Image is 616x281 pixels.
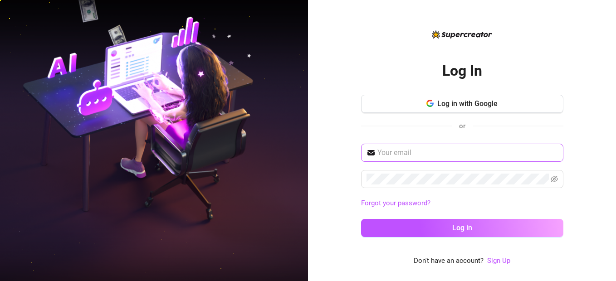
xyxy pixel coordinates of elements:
span: eye-invisible [551,175,558,183]
span: or [459,122,465,130]
input: Your email [377,147,558,158]
a: Forgot your password? [361,199,430,207]
a: Forgot your password? [361,198,563,209]
a: Sign Up [487,256,510,266]
span: Log in [452,223,472,232]
a: Sign Up [487,257,510,265]
button: Log in with Google [361,95,563,113]
span: Log in with Google [437,99,498,108]
span: Don't have an account? [414,256,484,266]
img: logo-BBDzfeDw.svg [432,30,492,39]
button: Log in [361,219,563,237]
h2: Log In [442,62,482,80]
